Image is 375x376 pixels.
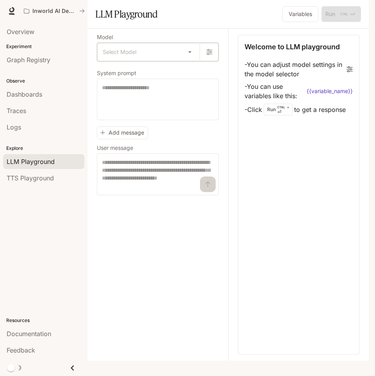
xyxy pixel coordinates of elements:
button: All workspaces [20,3,88,19]
button: Add message [97,126,148,139]
div: Select Model [97,43,200,61]
p: Model [97,34,113,40]
p: ⏎ [277,105,289,114]
li: - You can use variables like this: [245,80,353,102]
h1: LLM Playground [95,6,157,22]
code: {{variable_name}} [307,87,353,95]
p: Inworld AI Demos [32,8,76,14]
li: - Click to get a response [245,102,353,117]
p: User message [97,145,133,151]
li: - You can adjust model settings in the model selector [245,58,353,80]
p: CTRL + [277,105,289,110]
p: Welcome to LLM playground [245,41,340,52]
div: Run [264,104,293,115]
button: Variables [282,6,318,22]
p: System prompt [97,70,136,76]
span: Select Model [103,48,136,56]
